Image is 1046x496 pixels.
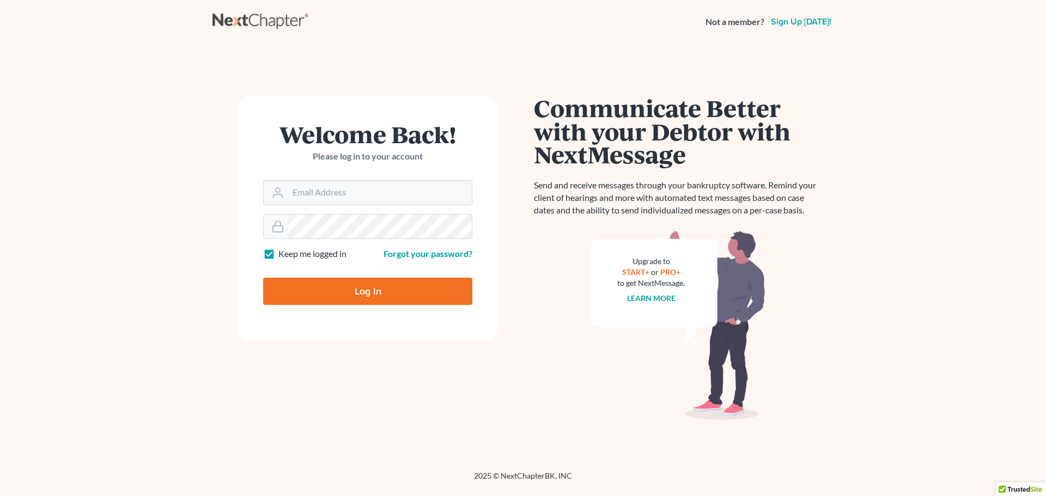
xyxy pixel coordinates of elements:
[627,293,676,303] a: Learn more
[660,267,680,277] a: PRO+
[384,248,472,259] a: Forgot your password?
[534,96,823,166] h1: Communicate Better with your Debtor with NextMessage
[591,230,765,420] img: nextmessage_bg-59042aed3d76b12b5cd301f8e5b87938c9018125f34e5fa2b7a6b67550977c72.svg
[769,17,834,26] a: Sign up [DATE]!
[617,278,685,289] div: to get NextMessage.
[212,470,834,490] div: 2025 © NextChapterBK, INC
[534,179,823,217] p: Send and receive messages through your bankruptcy software. Remind your client of hearings and mo...
[651,267,659,277] span: or
[622,267,649,277] a: START+
[263,278,472,305] input: Log In
[617,256,685,267] div: Upgrade to
[263,123,472,146] h1: Welcome Back!
[288,181,472,205] input: Email Address
[706,16,764,28] strong: Not a member?
[263,150,472,163] p: Please log in to your account
[278,248,346,260] label: Keep me logged in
